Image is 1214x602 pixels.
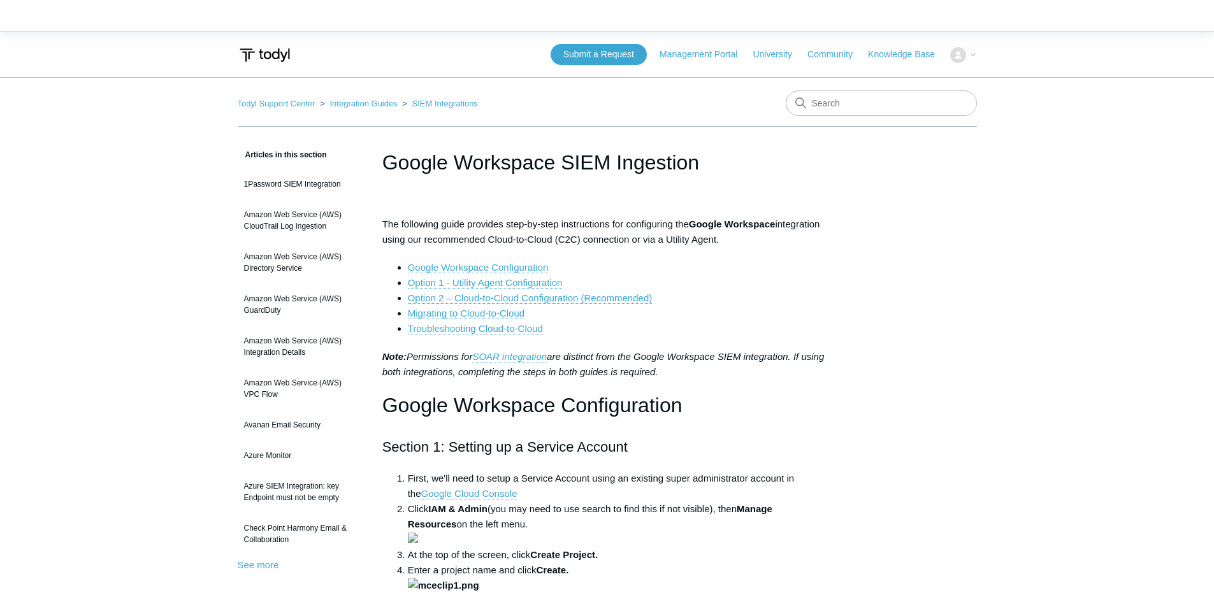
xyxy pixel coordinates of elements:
a: Migrating to Cloud-to-Cloud [408,308,524,319]
strong: Note: [382,351,407,362]
a: University [753,48,804,61]
a: Integration Guides [329,99,397,108]
a: Management Portal [660,48,750,61]
h1: Google Workspace SIEM Ingestion [382,147,832,178]
img: mceclip1.png [408,578,479,593]
a: Amazon Web Service (AWS) CloudTrail Log Ingestion [238,203,363,238]
a: Todyl Support Center [238,99,315,108]
a: Google Workspace Configuration [408,262,549,273]
strong: Google Workspace [689,219,776,229]
h1: Google Workspace Configuration [382,389,832,422]
a: Community [807,48,865,61]
a: SOAR integration [472,351,547,362]
a: Amazon Web Service (AWS) VPC Flow [238,371,363,406]
img: 40195907996051 [408,533,418,543]
input: Search [786,90,977,116]
li: Integration Guides [317,99,400,108]
li: Click (you may need to use search to find this if not visible), then on the left menu. [408,501,832,547]
strong: Create Project. [530,549,598,560]
a: SIEM Integrations [412,99,478,108]
span: The following guide provides step-by-step instructions for configuring the integration using our ... [382,219,820,245]
strong: IAM & Admin [428,503,488,514]
li: Enter a project name and click [408,563,832,593]
a: Amazon Web Service (AWS) Directory Service [238,245,363,280]
a: Option 1 - Utility Agent Configuration [408,277,563,289]
span: Articles in this section [238,150,327,159]
a: Knowledge Base [868,48,948,61]
a: Submit a Request [551,44,647,65]
h2: Section 1: Setting up a Service Account [382,436,832,458]
a: Avanan Email Security [238,413,363,437]
a: Troubleshooting Cloud-to-Cloud [408,323,543,334]
a: Check Point Harmony Email & Collaboration [238,516,363,552]
a: 1Password SIEM Integration [238,172,363,196]
a: Amazon Web Service (AWS) Integration Details [238,329,363,364]
strong: Create. [408,564,569,591]
li: SIEM Integrations [400,99,478,108]
a: Azure Monitor [238,443,363,468]
li: At the top of the screen, click [408,547,832,563]
a: Amazon Web Service (AWS) GuardDuty [238,287,363,322]
li: First, we'll need to setup a Service Account using an existing super administrator account in the [408,471,832,501]
a: See more [238,559,279,570]
a: Azure SIEM Integration: key Endpoint must not be empty [238,474,363,510]
em: Permissions for are distinct from the Google Workspace SIEM integration. If using both integratio... [382,351,825,377]
a: Option 2 – Cloud-to-Cloud Configuration (Recommended) [408,292,653,304]
a: Google Cloud Console [421,488,517,499]
li: Todyl Support Center [238,99,318,108]
img: Todyl Support Center Help Center home page [238,43,292,67]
